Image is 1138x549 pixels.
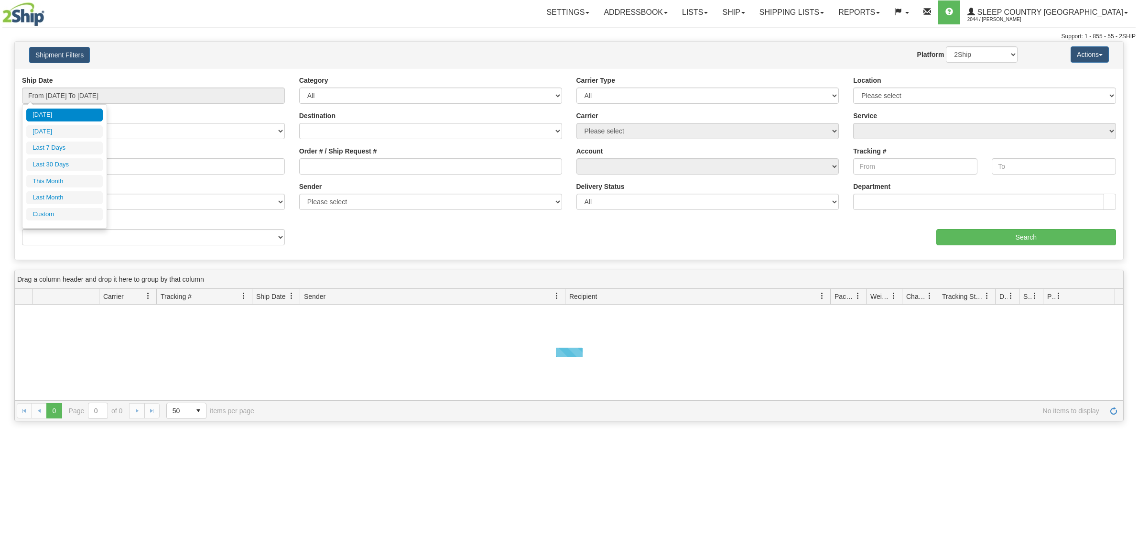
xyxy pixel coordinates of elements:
a: Sleep Country [GEOGRAPHIC_DATA] 2044 / [PERSON_NAME] [960,0,1135,24]
label: Location [853,76,881,85]
span: Weight [870,292,890,301]
span: Page sizes drop down [166,403,206,419]
li: This Month [26,175,103,188]
span: No items to display [268,407,1099,415]
div: grid grouping header [15,270,1123,289]
div: Support: 1 - 855 - 55 - 2SHIP [2,33,1136,41]
li: Custom [26,208,103,221]
span: Page of 0 [69,403,123,419]
a: Shipping lists [752,0,831,24]
a: Delivery Status filter column settings [1003,288,1019,304]
button: Actions [1071,46,1109,63]
span: Charge [906,292,926,301]
a: Carrier filter column settings [140,288,156,304]
label: Category [299,76,328,85]
span: Recipient [569,292,597,301]
a: Ship [715,0,752,24]
span: 50 [173,406,185,416]
input: From [853,158,977,175]
a: Refresh [1106,403,1121,418]
span: Sleep Country [GEOGRAPHIC_DATA] [975,8,1123,16]
button: Shipment Filters [29,47,90,63]
label: Tracking # [853,146,886,156]
a: Ship Date filter column settings [283,288,300,304]
a: Weight filter column settings [886,288,902,304]
span: Carrier [103,292,124,301]
label: Account [576,146,603,156]
span: Tracking # [161,292,192,301]
a: Addressbook [596,0,675,24]
a: Sender filter column settings [549,288,565,304]
img: logo2044.jpg [2,2,44,26]
input: Search [936,229,1116,245]
li: [DATE] [26,109,103,121]
li: [DATE] [26,125,103,138]
label: Sender [299,182,322,191]
span: Ship Date [256,292,285,301]
label: Platform [917,50,944,59]
li: Last Month [26,191,103,204]
a: Reports [831,0,887,24]
label: Carrier Type [576,76,615,85]
label: Order # / Ship Request # [299,146,377,156]
span: 2044 / [PERSON_NAME] [967,15,1039,24]
label: Delivery Status [576,182,625,191]
span: Sender [304,292,325,301]
span: Tracking Status [942,292,984,301]
a: Tracking # filter column settings [236,288,252,304]
a: Shipment Issues filter column settings [1027,288,1043,304]
span: Packages [835,292,855,301]
iframe: chat widget [1116,226,1137,323]
a: Pickup Status filter column settings [1051,288,1067,304]
label: Carrier [576,111,598,121]
span: Pickup Status [1047,292,1055,301]
a: Packages filter column settings [850,288,866,304]
span: items per page [166,403,254,419]
span: Page 0 [46,403,62,418]
label: Destination [299,111,336,121]
input: To [992,158,1116,175]
span: select [191,403,206,418]
li: Last 7 Days [26,142,103,154]
a: Recipient filter column settings [814,288,830,304]
a: Charge filter column settings [921,288,938,304]
label: Service [853,111,877,121]
li: Last 30 Days [26,158,103,171]
label: Department [853,182,890,191]
label: Ship Date [22,76,53,85]
a: Settings [539,0,596,24]
a: Tracking Status filter column settings [979,288,995,304]
a: Lists [675,0,715,24]
span: Delivery Status [999,292,1008,301]
span: Shipment Issues [1023,292,1031,301]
